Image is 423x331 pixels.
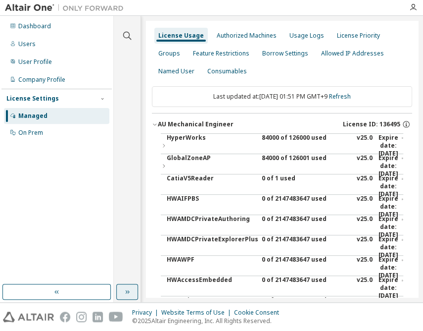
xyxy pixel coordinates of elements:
div: CatiaV5Reader [167,174,256,198]
div: v25.0 [357,235,373,259]
span: License ID: 136495 [343,120,400,128]
div: Named User [158,67,194,75]
div: Expire date: [DATE] [378,154,403,178]
div: Consumables [207,67,247,75]
div: Expire date: [DATE] [378,215,403,239]
div: 0 of 2147483647 used [262,195,351,219]
div: Allowed IP Addresses [321,50,384,57]
div: Privacy [132,309,161,317]
div: 0 of 1 used [262,174,351,198]
div: HWAIFPBS [167,195,256,219]
div: HWActivate [167,296,256,320]
div: HWAMDCPrivateExplorerPlus [167,235,256,259]
button: HWAccessEmbedded0 of 2147483647 usedv25.0Expire date:[DATE] [167,276,403,300]
div: Last updated at: [DATE] 01:51 PM GMT+9 [152,86,412,107]
div: 0 of 2147483647 used [262,256,351,279]
div: HyperWorks [167,134,256,158]
button: HWAWPF0 of 2147483647 usedv25.0Expire date:[DATE] [167,256,403,279]
div: Dashboard [18,22,51,30]
div: Expire date: [DATE] [378,174,403,198]
div: Expire date: [DATE] [378,134,403,158]
div: v25.0 [357,215,373,239]
div: v25.0 [357,256,373,279]
div: v25.0 [357,154,373,178]
div: License Settings [6,95,59,103]
div: License Usage [158,32,204,40]
div: v25.0 [357,195,373,219]
div: Expire date: [DATE] [378,296,403,320]
button: HWAMDCPrivateExplorerPlus0 of 2147483647 usedv25.0Expire date:[DATE] [167,235,403,259]
div: v25.0 [357,296,373,320]
div: Users [18,40,36,48]
button: HWAMDCPrivateAuthoring0 of 2147483647 usedv25.0Expire date:[DATE] [167,215,403,239]
div: HWAMDCPrivateAuthoring [167,215,256,239]
div: Expire date: [DATE] [378,195,403,219]
div: Company Profile [18,76,65,84]
div: On Prem [18,129,43,137]
div: 0 of 2147483647 used [262,215,351,239]
div: 0 of 2147483647 used [262,296,351,320]
img: facebook.svg [60,312,70,322]
div: HWAccessEmbedded [167,276,256,300]
div: Usage Logs [289,32,324,40]
div: Website Terms of Use [161,309,234,317]
img: youtube.svg [109,312,123,322]
button: AU Mechanical EngineerLicense ID: 136495 [152,113,412,135]
div: Expire date: [DATE] [378,256,403,279]
div: AU Mechanical Engineer [158,120,234,128]
div: 84000 of 126001 used [262,154,351,178]
p: © 2025 Altair Engineering, Inc. All Rights Reserved. [132,317,285,325]
div: GlobalZoneAP [167,154,256,178]
button: GlobalZoneAP84000 of 126001 usedv25.0Expire date:[DATE] [161,154,403,178]
div: License Priority [337,32,380,40]
button: CatiaV5Reader0 of 1 usedv25.0Expire date:[DATE] [167,174,403,198]
div: v25.0 [357,174,373,198]
img: instagram.svg [76,312,87,322]
div: Borrow Settings [262,50,308,57]
button: HWAIFPBS0 of 2147483647 usedv25.0Expire date:[DATE] [167,195,403,219]
img: Altair One [5,3,129,13]
div: 0 of 2147483647 used [262,276,351,300]
div: Groups [158,50,180,57]
button: HWActivate0 of 2147483647 usedv25.0Expire date:[DATE] [167,296,403,320]
div: Expire date: [DATE] [378,276,403,300]
div: v25.0 [357,134,373,158]
div: Cookie Consent [234,309,285,317]
button: HyperWorks84000 of 126000 usedv25.0Expire date:[DATE] [161,134,403,158]
div: HWAWPF [167,256,256,279]
div: 84000 of 126000 used [262,134,351,158]
div: Expire date: [DATE] [378,235,403,259]
div: User Profile [18,58,52,66]
a: Refresh [329,92,351,101]
div: Feature Restrictions [193,50,249,57]
div: 0 of 2147483647 used [262,235,351,259]
div: v25.0 [357,276,373,300]
img: linkedin.svg [93,312,103,322]
div: Authorized Machines [217,32,277,40]
div: Managed [18,112,47,120]
img: altair_logo.svg [3,312,54,322]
